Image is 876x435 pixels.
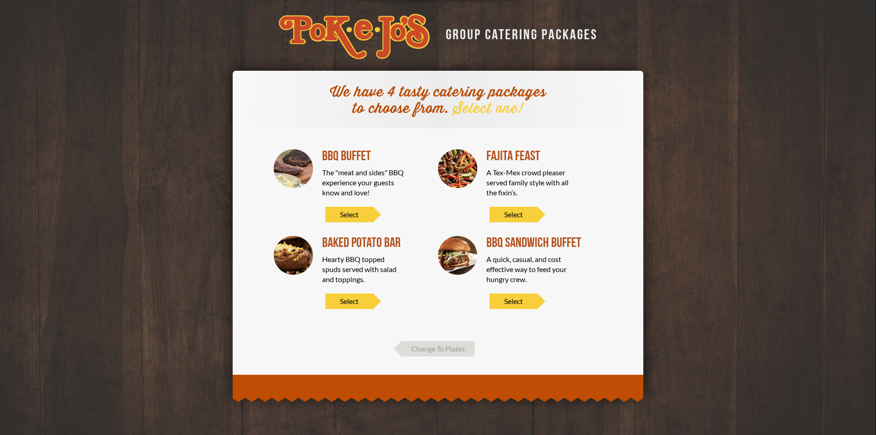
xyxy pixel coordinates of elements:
[274,236,313,275] img: Baked Potato Bar
[438,149,477,189] img: Fajita Feast
[402,341,474,356] span: Change To Plates
[438,236,477,275] img: BBQ SANDWICH BUFFET
[486,254,568,284] div: A quick, casual, and cost effective way to feed your hungry crew.
[325,207,373,222] span: Select
[486,236,589,250] div: BBQ SANDWICH BUFFET
[453,100,523,118] span: Select one!
[324,84,552,117] div: We have 4 tasty catering packages to choose from.
[486,149,589,163] div: Fajita Feast
[490,207,537,222] span: Select
[322,149,424,163] div: BBQ Buffet
[274,149,313,189] img: BBQ Buffet
[322,168,404,198] div: The "meat and sides" BBQ experience your guests know and love!
[279,14,430,59] img: logo-34603ddf.svg
[322,236,424,250] div: Baked Potato Bar
[439,24,598,42] div: GROUP CATERING PACKAGES
[325,293,373,309] span: Select
[486,168,568,198] div: A Tex-Mex crowd pleaser served family style with all the fixin’s.
[490,293,537,309] span: Select
[322,254,404,284] div: Hearty BBQ topped spuds served with salad and toppings.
